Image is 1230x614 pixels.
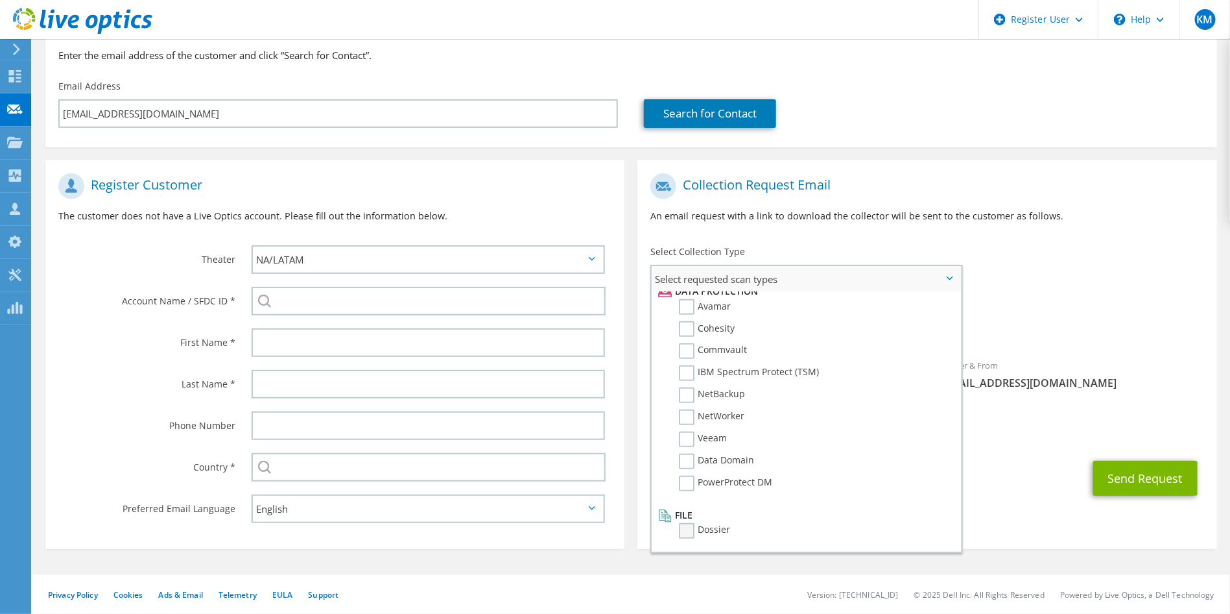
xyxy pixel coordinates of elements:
[679,454,754,469] label: Data Domain
[679,387,745,403] label: NetBackup
[1195,9,1216,30] span: KM
[679,299,731,315] label: Avamar
[58,209,611,223] p: The customer does not have a Live Optics account. Please fill out the information below.
[58,411,235,432] label: Phone Number
[58,328,235,349] label: First Name *
[644,99,776,128] a: Search for Contact
[679,476,772,491] label: PowerProtect DM
[679,410,744,425] label: NetWorker
[650,245,745,258] label: Select Collection Type
[927,352,1217,397] div: Sender & From
[1093,461,1198,496] button: Send Request
[637,297,1216,345] div: Requested Collections
[1114,14,1126,25] svg: \n
[58,453,235,474] label: Country *
[159,589,203,600] a: Ads & Email
[679,343,747,359] label: Commvault
[650,173,1197,199] h1: Collection Request Email
[650,209,1203,223] p: An email request with a link to download the collector will be sent to the customer as follows.
[679,523,730,539] label: Dossier
[679,321,735,337] label: Cohesity
[1060,589,1214,600] li: Powered by Live Optics, a Dell Technology
[58,245,235,266] label: Theater
[48,589,98,600] a: Privacy Policy
[655,508,954,523] li: File
[679,365,819,381] label: IBM Spectrum Protect (TSM)
[308,589,338,600] a: Support
[807,589,899,600] li: Version: [TECHNICAL_ID]
[113,589,143,600] a: Cookies
[58,173,605,199] h1: Register Customer
[652,266,960,292] span: Select requested scan types
[637,352,927,397] div: To
[58,287,235,308] label: Account Name / SFDC ID *
[58,370,235,391] label: Last Name *
[679,432,727,447] label: Veeam
[58,495,235,515] label: Preferred Email Language
[219,589,257,600] a: Telemetry
[58,80,121,93] label: Email Address
[272,589,292,600] a: EULA
[637,403,1216,448] div: CC & Reply To
[58,48,1204,62] h3: Enter the email address of the customer and click “Search for Contact”.
[914,589,1045,600] li: © 2025 Dell Inc. All Rights Reserved
[940,376,1204,390] span: [EMAIL_ADDRESS][DOMAIN_NAME]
